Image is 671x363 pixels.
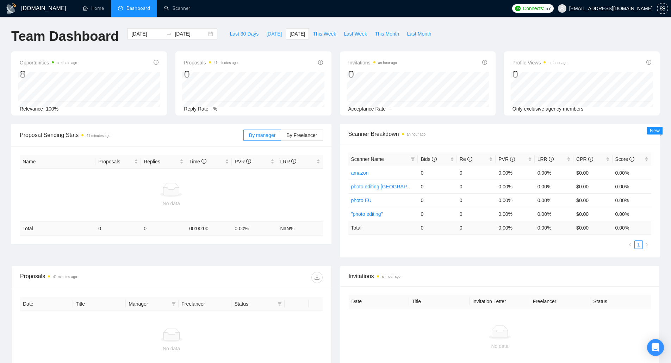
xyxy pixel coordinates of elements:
[166,31,172,37] span: to
[20,131,243,139] span: Proposal Sending Stats
[348,106,386,112] span: Acceptance Rate
[312,275,322,280] span: download
[230,30,259,38] span: Last 30 Days
[643,240,651,249] button: right
[46,106,58,112] span: 100%
[643,240,651,249] li: Next Page
[86,134,110,138] time: 41 minutes ago
[144,158,178,165] span: Replies
[613,193,651,207] td: 0.00%
[378,61,397,65] time: an hour ago
[389,106,392,112] span: --
[467,157,472,162] span: info-circle
[411,157,415,161] span: filter
[418,193,456,207] td: 0
[613,166,651,180] td: 0.00%
[615,156,634,162] span: Score
[235,159,251,164] span: PVR
[613,221,651,234] td: 0.00 %
[496,193,534,207] td: 0.00%
[184,106,208,112] span: Reply Rate
[510,157,515,162] span: info-circle
[83,5,104,11] a: homeHome
[234,300,274,308] span: Status
[573,180,612,193] td: $0.00
[311,272,323,283] button: download
[548,61,567,65] time: an hour ago
[266,30,282,38] span: [DATE]
[118,6,123,11] span: dashboard
[576,156,593,162] span: CPR
[318,60,323,65] span: info-circle
[457,180,496,193] td: 0
[351,211,383,217] a: "photo editing"
[211,106,217,112] span: -%
[179,297,231,311] th: Freelancer
[573,193,612,207] td: $0.00
[535,221,573,234] td: 0.00 %
[129,300,169,308] span: Manager
[626,240,634,249] li: Previous Page
[512,58,567,67] span: Profile Views
[496,166,534,180] td: 0.00%
[175,30,207,38] input: End date
[535,207,573,221] td: 0.00%
[26,345,317,352] div: No data
[348,58,397,67] span: Invitations
[20,106,43,112] span: Relevance
[53,275,77,279] time: 41 minutes ago
[613,207,651,221] td: 0.00%
[432,157,437,162] span: info-circle
[351,184,432,189] a: photo editing [GEOGRAPHIC_DATA]
[470,295,530,308] th: Invitation Letter
[354,342,646,350] div: No data
[496,180,534,193] td: 0.00%
[418,166,456,180] td: 0
[403,28,435,39] button: Last Month
[73,297,126,311] th: Title
[407,132,425,136] time: an hour ago
[278,302,282,306] span: filter
[20,272,171,283] div: Proposals
[95,222,141,236] td: 0
[166,31,172,37] span: swap-right
[573,166,612,180] td: $0.00
[348,68,397,81] div: 0
[657,6,668,11] span: setting
[20,155,95,169] th: Name
[588,157,593,162] span: info-circle
[344,30,367,38] span: Last Week
[515,6,521,11] img: upwork-logo.png
[20,297,73,311] th: Date
[184,58,238,67] span: Proposals
[546,5,551,12] span: 57
[418,207,456,221] td: 0
[409,295,470,308] th: Title
[626,240,634,249] button: left
[635,241,642,249] a: 1
[141,222,186,236] td: 0
[560,6,565,11] span: user
[286,28,309,39] button: [DATE]
[407,30,431,38] span: Last Month
[512,68,567,81] div: 0
[262,28,286,39] button: [DATE]
[348,221,418,234] td: Total
[348,130,652,138] span: Scanner Breakdown
[457,193,496,207] td: 0
[409,154,416,164] span: filter
[538,156,554,162] span: LRR
[418,180,456,193] td: 0
[309,28,340,39] button: This Week
[375,30,399,38] span: This Month
[131,30,163,38] input: Start date
[498,156,515,162] span: PVR
[57,61,77,65] time: a minute ago
[170,299,177,309] span: filter
[98,158,133,165] span: Proposals
[126,5,150,11] span: Dashboard
[530,295,591,308] th: Freelancer
[164,5,190,11] a: searchScanner
[286,132,317,138] span: By Freelancer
